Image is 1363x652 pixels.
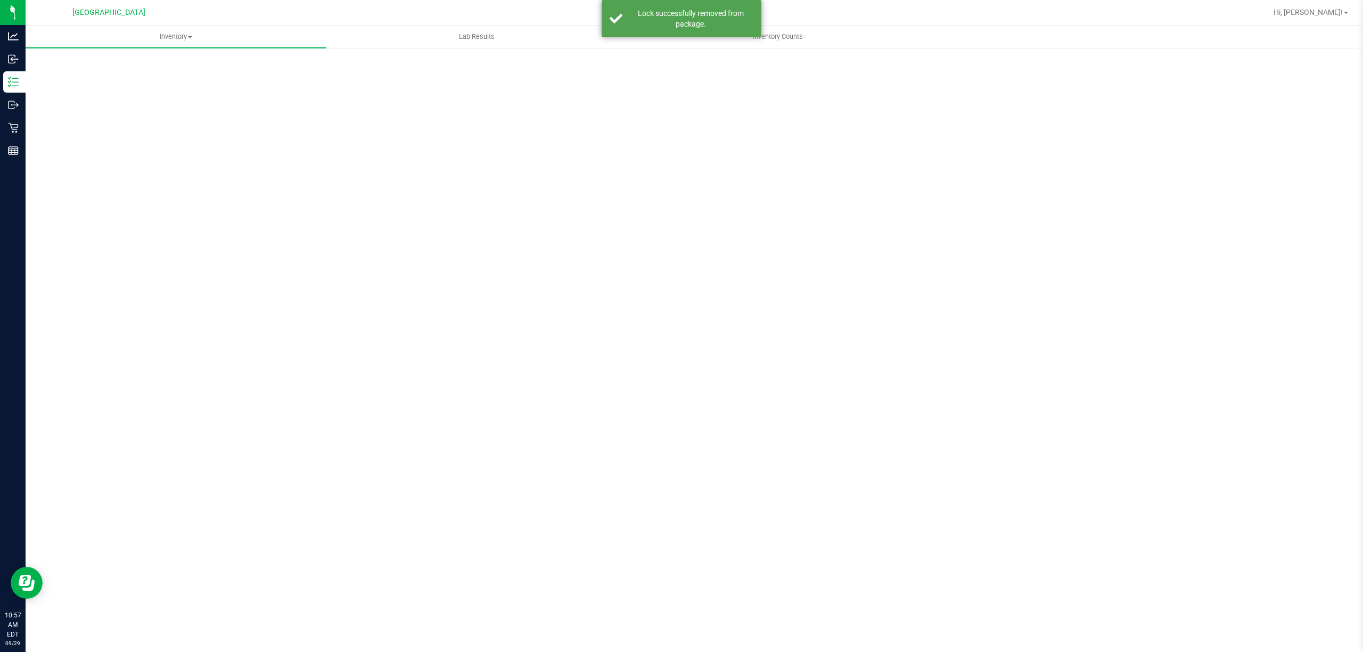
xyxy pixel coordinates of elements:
span: Hi, [PERSON_NAME]! [1274,8,1343,16]
inline-svg: Outbound [8,100,19,110]
inline-svg: Analytics [8,31,19,42]
span: Inventory Counts [738,32,817,42]
inline-svg: Inventory [8,77,19,87]
a: Inventory Counts [627,26,928,48]
a: Inventory [26,26,326,48]
span: [GEOGRAPHIC_DATA] [72,8,145,17]
div: Lock successfully removed from package. [628,8,753,29]
inline-svg: Inbound [8,54,19,64]
span: Lab Results [445,32,509,42]
span: Inventory [26,32,326,42]
inline-svg: Retail [8,122,19,133]
p: 10:57 AM EDT [5,610,21,639]
iframe: Resource center [11,567,43,599]
p: 09/29 [5,639,21,647]
inline-svg: Reports [8,145,19,156]
a: Lab Results [326,26,627,48]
